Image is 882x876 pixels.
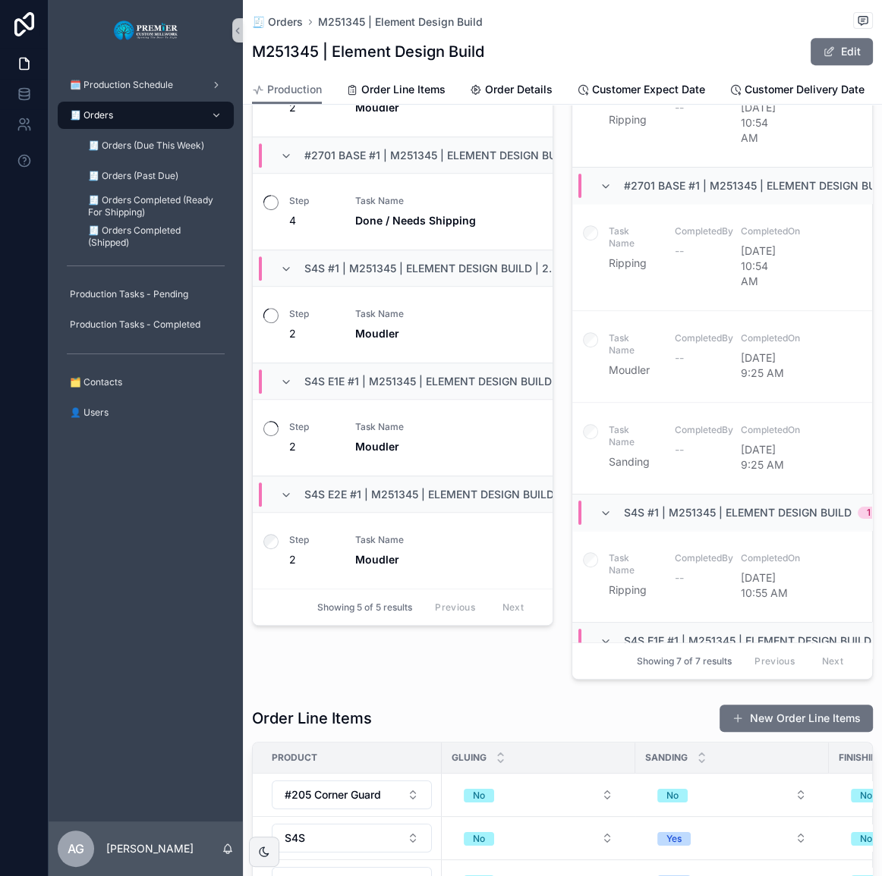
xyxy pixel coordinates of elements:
a: Customer Delivery Date [729,76,865,106]
a: 🧾 Orders [58,102,234,129]
img: App logo [113,18,179,42]
p: [PERSON_NAME] [106,841,194,856]
span: Showing 7 of 7 results [637,655,732,667]
span: CompletedOn [741,424,789,436]
span: S4S #1 | M251345 | Element Design Build [624,505,852,520]
a: Production Tasks - Pending [58,281,234,308]
div: No [666,789,679,802]
a: 🧾 Orders Completed (Shipped) [76,223,234,250]
span: CompletedBy [675,552,723,564]
span: Order Details [485,82,553,97]
span: 🧾 Orders (Due This Week) [88,140,204,152]
span: Customer Delivery Date [745,82,865,97]
strong: Moudler [355,553,399,566]
span: Production Tasks - Completed [70,319,200,331]
span: Production Tasks - Pending [70,288,188,300]
a: Select Button [644,780,820,809]
a: 🧾 Orders (Past Due) [76,162,234,190]
button: Select Button [272,824,432,852]
span: Ripping [609,256,657,271]
a: Select Button [451,780,626,809]
h1: M251345 | Element Design Build [252,41,484,62]
strong: Moudler [355,327,399,340]
span: 🧾 Orders Completed (Shipped) [88,224,219,249]
a: 🧾 Orders [252,14,303,30]
div: scrollable content [49,61,243,446]
button: Select Button [452,781,625,808]
div: No [860,789,872,802]
span: Product [272,752,317,764]
a: Production Tasks - Completed [58,311,234,338]
span: [DATE] 10:54 AM [741,100,789,146]
a: 👤 Users [58,399,234,426]
span: Step [289,421,337,433]
span: S4S E1E #1 | M251345 | Element Design Build | 2. [GEOGRAPHIC_DATA] [304,374,682,389]
span: Step [289,195,337,207]
strong: Moudler [355,440,399,453]
div: Yes [666,832,682,846]
span: AG [68,840,84,858]
span: -- [675,442,684,457]
span: Task Name [609,424,657,448]
span: 2 [289,100,337,115]
span: Order Line Items [361,82,446,97]
a: Order Line Items [346,76,446,106]
span: #2701 Base #1 | M251345 | Element Design Build | 4. Shipping [304,148,646,163]
span: [DATE] 9:25 AM [741,442,789,473]
a: Select Button [644,824,820,852]
span: 2 [289,552,337,567]
span: CompletedBy [675,225,723,237]
span: Task Name [609,225,657,250]
span: CompletedBy [675,424,723,436]
span: Task Name [355,195,534,207]
a: Select Button [451,824,626,852]
span: S4S #1 | M251345 | Element Design Build | 2. [GEOGRAPHIC_DATA] [304,261,663,276]
span: Gluing [452,752,487,764]
a: Order Details [470,76,553,106]
button: Select Button [452,824,625,852]
a: 🧾 Orders Completed (Ready For Shipping) [76,193,234,220]
span: Step [289,534,337,546]
span: 🧾 Orders [70,109,113,121]
span: CompletedOn [741,332,789,344]
h1: Order Line Items [252,708,372,729]
div: 1 [867,507,871,519]
a: Production [252,76,322,105]
a: M251345 | Element Design Build [318,14,483,30]
span: Task Name [355,534,534,546]
span: 👤 Users [70,407,109,419]
span: Ripping [609,112,657,127]
span: 🧾 Orders Completed (Ready For Shipping) [88,194,219,218]
span: -- [675,570,684,586]
button: Edit [811,38,873,65]
a: 🗓️ Production Schedule [58,71,234,99]
span: Production [267,82,322,97]
span: Customer Expect Date [592,82,705,97]
button: New Order Line Items [720,705,873,732]
span: S4S E1E #1 | M251345 | Element Design Build [624,633,871,648]
div: No [473,832,485,846]
span: 2 [289,439,337,454]
span: Task Name [609,552,657,576]
span: 4 [289,213,337,228]
span: Sanding [609,454,657,469]
span: -- [675,243,684,259]
span: CompletedOn [741,225,789,237]
a: 🧾 Orders (Due This Week) [76,132,234,159]
span: -- [675,100,684,115]
span: Task Name [355,421,534,433]
span: Task Name [355,308,534,320]
span: 🗓️ Production Schedule [70,79,173,91]
strong: Moudler [355,101,399,114]
a: 🗂️ Contacts [58,369,234,396]
button: Select Button [272,780,432,809]
span: 2 [289,326,337,341]
div: No [473,789,485,802]
a: Select Button [271,823,433,853]
a: Customer Expect Date [577,76,705,106]
span: Sanding [645,752,688,764]
span: 🧾 Orders (Past Due) [88,170,178,182]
